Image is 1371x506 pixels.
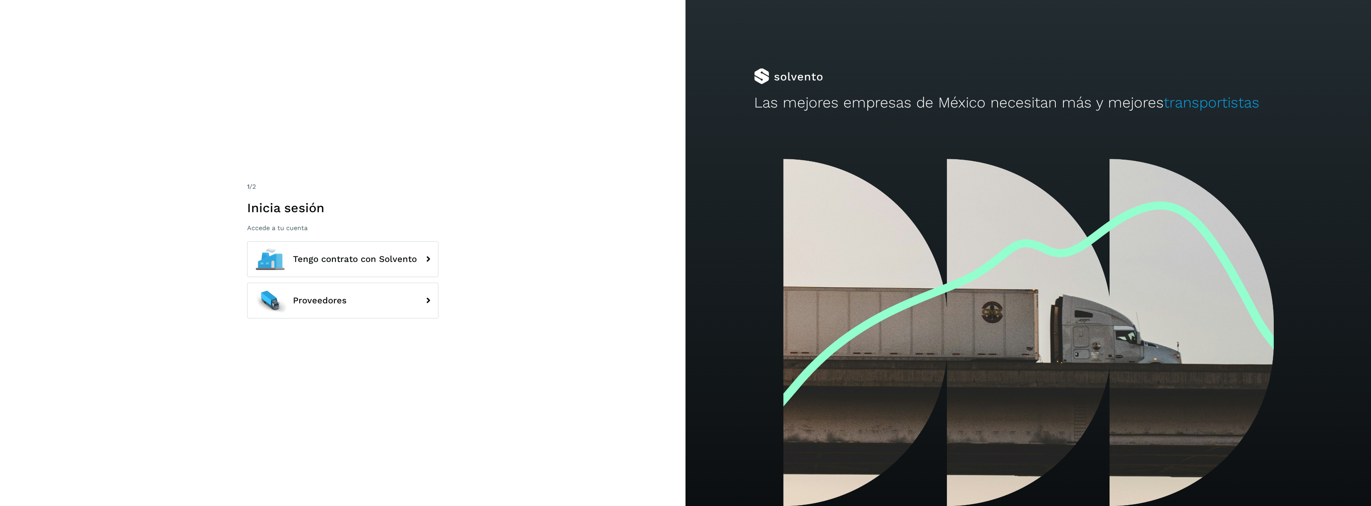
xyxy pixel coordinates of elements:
p: Accede a tu cuenta [247,224,438,232]
h1: Inicia sesión [247,200,438,215]
span: transportistas [1164,94,1259,111]
button: Tengo contrato con Solvento [247,241,438,277]
span: Tengo contrato con Solvento [293,254,417,264]
span: Proveedores [293,296,347,305]
div: /2 [247,182,438,191]
h2: Las mejores empresas de México necesitan más y mejores [754,94,1302,111]
span: 1 [247,183,249,190]
button: Proveedores [247,283,438,318]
